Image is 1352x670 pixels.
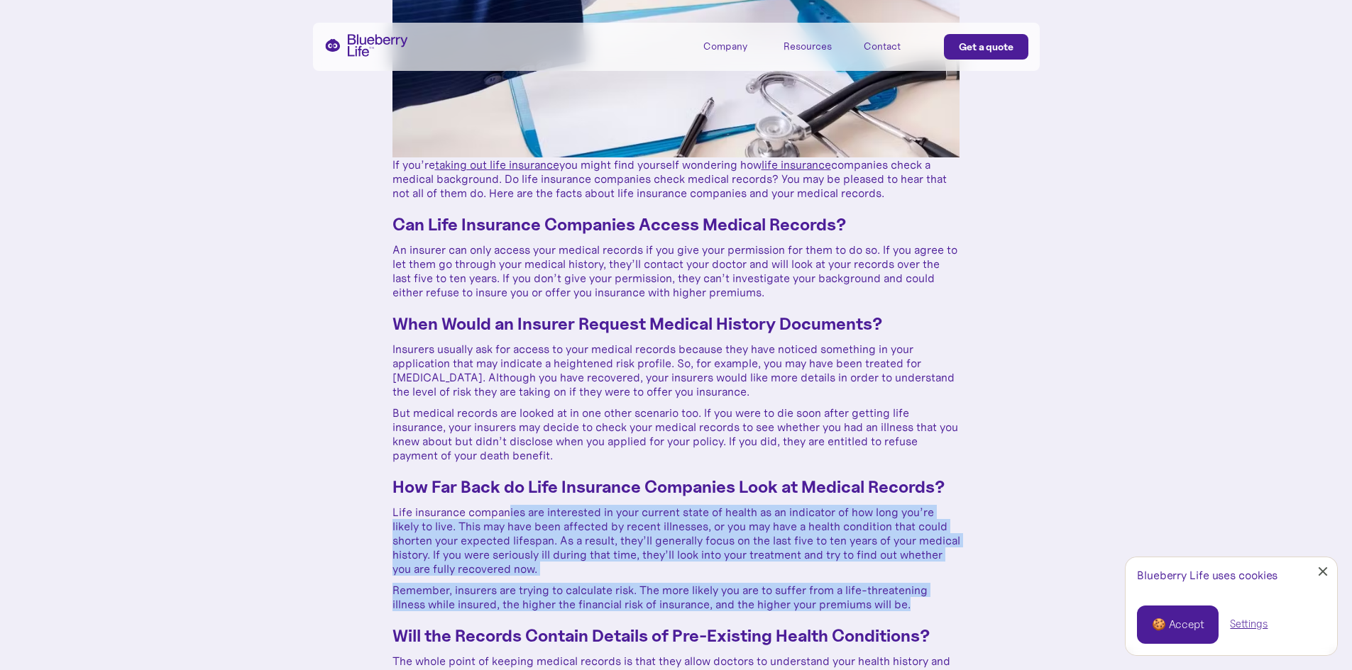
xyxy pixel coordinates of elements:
a: Get a quote [944,34,1028,60]
a: life insurance [762,157,831,172]
div: 🍪 Accept [1152,617,1204,632]
h3: How Far Back do Life Insurance Companies Look at Medical Records? [392,476,960,498]
a: 🍪 Accept [1137,605,1219,644]
h3: Will the Records Contain Details of Pre-Existing Health Conditions? [392,625,960,647]
h3: When Would an Insurer Request Medical History Documents? [392,313,960,335]
p: An insurer can only access your medical records if you give your permission for them to do so. If... [392,242,960,299]
div: Company [703,40,747,52]
div: Company [703,34,767,57]
a: taking out life insurance [435,157,559,172]
a: Close Cookie Popup [1309,557,1337,586]
p: Remember, insurers are trying to calculate risk. The more likely you are to suffer from a life-th... [392,583,960,611]
p: Insurers usually ask for access to your medical records because they have noticed something in yo... [392,342,960,398]
div: Get a quote [959,40,1013,54]
p: If you’re you might find yourself wondering how companies check a medical background. Do life ins... [392,157,960,200]
div: Resources [784,34,847,57]
a: Contact [864,34,928,57]
p: Life insurance companies are interested in your current state of health as an indicator of how lo... [392,505,960,576]
a: home [324,34,408,57]
div: Blueberry Life uses cookies [1137,569,1326,582]
a: Settings [1230,617,1268,632]
p: But medical records are looked at in one other scenario too. If you were to die soon after gettin... [392,406,960,462]
h3: Can Life Insurance Companies Access Medical Records? [392,214,960,235]
div: Resources [784,40,832,52]
div: Contact [864,40,901,52]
